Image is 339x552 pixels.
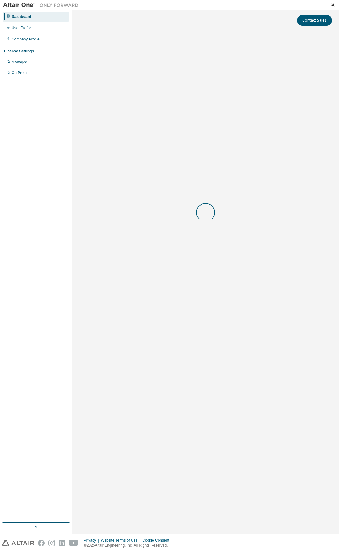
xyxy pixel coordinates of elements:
img: Altair One [3,2,82,8]
img: linkedin.svg [59,540,65,546]
div: User Profile [12,25,31,30]
div: Privacy [84,538,101,543]
img: altair_logo.svg [2,540,34,546]
div: Dashboard [12,14,31,19]
div: On Prem [12,70,27,75]
img: instagram.svg [48,540,55,546]
p: © 2025 Altair Engineering, Inc. All Rights Reserved. [84,543,173,548]
img: facebook.svg [38,540,45,546]
div: Managed [12,60,27,65]
div: License Settings [4,49,34,54]
div: Website Terms of Use [101,538,142,543]
div: Cookie Consent [142,538,173,543]
button: Contact Sales [297,15,332,26]
img: youtube.svg [69,540,78,546]
div: Company Profile [12,37,40,42]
